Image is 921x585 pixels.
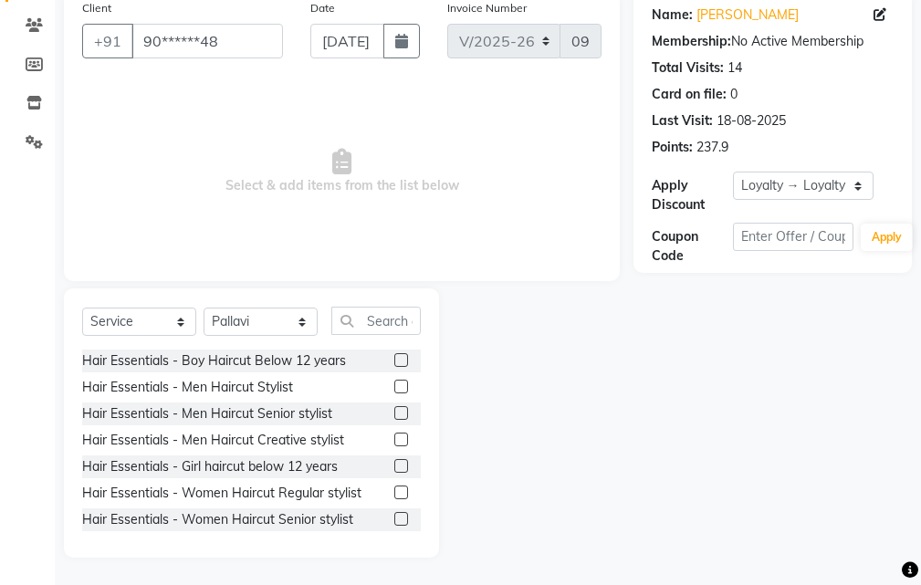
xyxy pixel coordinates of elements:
div: Name: [652,5,693,25]
div: Apply Discount [652,176,732,214]
span: Select & add items from the list below [82,80,602,263]
div: Hair Essentials - Women Haircut Regular stylist [82,484,361,503]
div: Hair Essentials - Men Haircut Stylist [82,378,293,397]
div: Hair Essentials - Women Haircut Senior stylist [82,510,353,529]
div: Last Visit: [652,111,713,131]
div: Card on file: [652,85,727,104]
div: Membership: [652,32,731,51]
button: Apply [861,224,913,251]
div: Hair Essentials - Men Haircut Creative stylist [82,431,344,450]
div: 237.9 [696,138,728,157]
a: [PERSON_NAME] [696,5,799,25]
input: Enter Offer / Coupon Code [733,223,853,251]
div: Hair Essentials - Men Haircut Senior stylist [82,404,332,423]
div: 18-08-2025 [717,111,786,131]
div: 0 [730,85,738,104]
div: Hair Essentials - Boy Haircut Below 12 years [82,351,346,371]
div: Hair Essentials - Girl haircut below 12 years [82,457,338,476]
div: 14 [727,58,742,78]
div: Coupon Code [652,227,732,266]
button: +91 [82,24,133,58]
input: Search by Name/Mobile/Email/Code [131,24,283,58]
div: Points: [652,138,693,157]
div: No Active Membership [652,32,894,51]
input: Search or Scan [331,307,421,335]
div: Total Visits: [652,58,724,78]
